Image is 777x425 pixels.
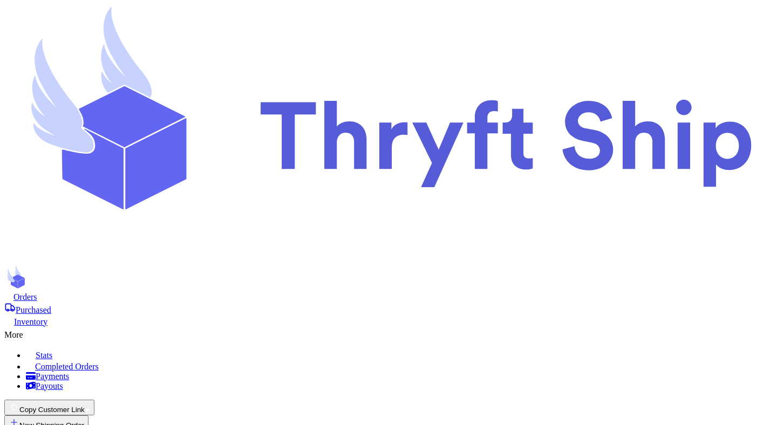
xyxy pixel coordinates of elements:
[26,348,773,360] a: Stats
[36,381,63,390] span: Payouts
[4,400,94,415] button: Copy Customer Link
[26,360,773,372] a: Completed Orders
[4,327,773,340] div: More
[26,381,773,391] a: Payouts
[26,372,773,381] a: Payments
[36,372,69,381] span: Payments
[16,305,51,314] span: Purchased
[4,291,773,302] a: Orders
[4,302,773,315] a: Purchased
[14,317,47,326] span: Inventory
[36,351,52,360] span: Stats
[4,315,773,327] a: Inventory
[35,362,99,371] span: Completed Orders
[13,292,37,301] span: Orders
